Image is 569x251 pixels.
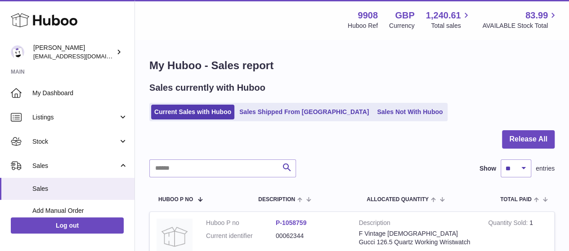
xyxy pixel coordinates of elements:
img: internalAdmin-9908@internal.huboo.com [11,45,24,59]
span: Stock [32,137,118,146]
span: AVAILABLE Stock Total [482,22,558,30]
div: Currency [389,22,415,30]
a: Current Sales with Huboo [151,105,234,119]
a: 83.99 AVAILABLE Stock Total [482,9,558,30]
a: P-1058759 [276,219,307,226]
span: Total paid [500,197,532,203]
dt: Current identifier [206,232,276,240]
span: Add Manual Order [32,207,128,215]
div: [PERSON_NAME] [33,44,114,61]
span: entries [536,164,555,173]
span: Sales [32,185,128,193]
a: Sales Shipped From [GEOGRAPHIC_DATA] [236,105,372,119]
strong: 9908 [358,9,378,22]
label: Show [479,164,496,173]
a: Sales Not With Huboo [374,105,446,119]
a: Log out [11,217,124,233]
span: Total sales [431,22,471,30]
strong: GBP [395,9,414,22]
h2: Sales currently with Huboo [149,82,265,94]
span: Listings [32,113,118,122]
span: ALLOCATED Quantity [367,197,429,203]
dt: Huboo P no [206,219,276,227]
div: Huboo Ref [348,22,378,30]
strong: Description [359,219,475,229]
h1: My Huboo - Sales report [149,58,555,73]
span: Huboo P no [158,197,193,203]
span: [EMAIL_ADDRESS][DOMAIN_NAME] [33,53,132,60]
span: Description [258,197,295,203]
span: 1,240.61 [426,9,461,22]
span: 83.99 [525,9,548,22]
span: Sales [32,162,118,170]
dd: 00062344 [276,232,345,240]
button: Release All [502,130,555,149]
a: 1,240.61 Total sales [426,9,471,30]
span: My Dashboard [32,89,128,97]
div: F Vintage [DEMOGRAPHIC_DATA] Gucci 126.5 Quartz Working Wristwatch [359,229,475,247]
strong: Quantity Sold [488,219,529,229]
